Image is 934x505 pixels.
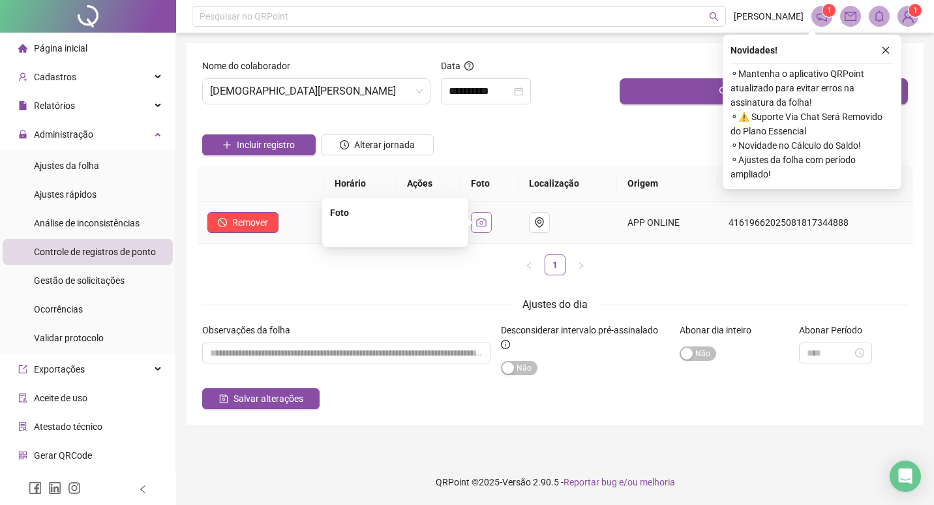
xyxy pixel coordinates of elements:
sup: Atualize o seu contato no menu Meus Dados [909,4,922,17]
li: Página anterior [519,254,539,275]
img: 85736 [898,7,918,26]
sup: 1 [822,4,836,17]
span: plus [222,140,232,149]
li: 1 [545,254,565,275]
label: Abonar dia inteiro [680,323,760,337]
span: bell [873,10,885,22]
span: camera [476,217,487,228]
span: instagram [68,482,81,495]
a: Alterar jornada [321,141,434,151]
span: Gestão de solicitações [34,275,125,286]
td: APP ONLINE [617,202,718,244]
span: Versão [502,477,531,487]
button: Alterar jornada [321,134,434,155]
span: linkedin [48,482,61,495]
span: Ajustes da folha [34,161,99,171]
span: Data [441,61,460,71]
span: 1 [827,6,832,15]
div: Open Intercom Messenger [890,461,921,492]
span: clock-circle [340,140,349,149]
span: stop [218,218,227,227]
span: audit [18,393,27,403]
label: Abonar Período [799,323,871,337]
span: Reportar bug e/ou melhoria [564,477,675,487]
span: Controle de registros de ponto [34,247,156,257]
span: Ajustes do dia [522,298,588,311]
span: close [881,46,890,55]
span: file [18,101,27,110]
span: ⚬ ⚠️ Suporte Via Chat Será Removido do Plano Essencial [731,110,894,138]
span: CRISTIANE GONCALVES DE SOUSA [210,79,423,104]
span: home [18,44,27,53]
span: Ajustes rápidos [34,189,97,200]
button: right [571,254,592,275]
span: Gerar QRCode [34,450,92,461]
span: Remover [232,215,268,230]
th: Horário [324,166,397,202]
span: Aceite de uso [34,393,87,403]
span: mail [845,10,856,22]
span: ⚬ Mantenha o aplicativo QRPoint atualizado para evitar erros na assinatura da folha! [731,67,894,110]
span: left [525,262,533,269]
span: Atestado técnico [34,421,102,432]
span: solution [18,422,27,431]
span: 1 [913,6,918,15]
span: [PERSON_NAME] [734,9,804,23]
span: left [138,485,147,494]
span: ⚬ Novidade no Cálculo do Saldo! [731,138,894,153]
td: 41619662025081817344888 [718,202,913,244]
span: Relatórios [34,100,75,111]
span: info-circle [501,340,510,349]
span: Ocorrências [34,304,83,314]
span: facebook [29,482,42,495]
span: Análise de inconsistências [34,218,140,228]
span: Administração [34,129,93,140]
span: export [18,365,27,374]
th: Ações [397,166,460,202]
button: Remover [207,212,279,233]
span: ⚬ Ajustes da folha com período ampliado! [731,153,894,181]
span: Salvar alterações [233,391,303,406]
span: Desconsiderar intervalo pré-assinalado [501,325,658,335]
label: Nome do colaborador [202,59,299,73]
span: Validar protocolo [34,333,104,343]
span: Exportações [34,364,85,375]
span: search [719,86,729,97]
a: 1 [545,255,565,275]
button: left [519,254,539,275]
span: right [577,262,585,269]
span: user-add [18,72,27,82]
span: Incluir registro [237,138,295,152]
span: Alterar jornada [354,138,415,152]
span: question-circle [464,61,474,70]
label: Observações da folha [202,323,299,337]
span: save [219,394,228,403]
span: lock [18,130,27,139]
li: Próxima página [571,254,592,275]
footer: QRPoint © 2025 - 2.90.5 - [176,459,934,505]
span: search [709,12,719,22]
th: Localização [519,166,617,202]
th: Protocolo [718,166,913,202]
button: Incluir registro [202,134,316,155]
th: Foto [460,166,519,202]
span: notification [816,10,828,22]
span: qrcode [18,451,27,460]
th: Origem [617,166,718,202]
span: Novidades ! [731,43,777,57]
button: Buscar registros [620,78,908,104]
span: Cadastros [34,72,76,82]
span: environment [534,217,545,228]
button: Salvar alterações [202,388,320,409]
span: Página inicial [34,43,87,54]
div: Foto [330,206,460,220]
